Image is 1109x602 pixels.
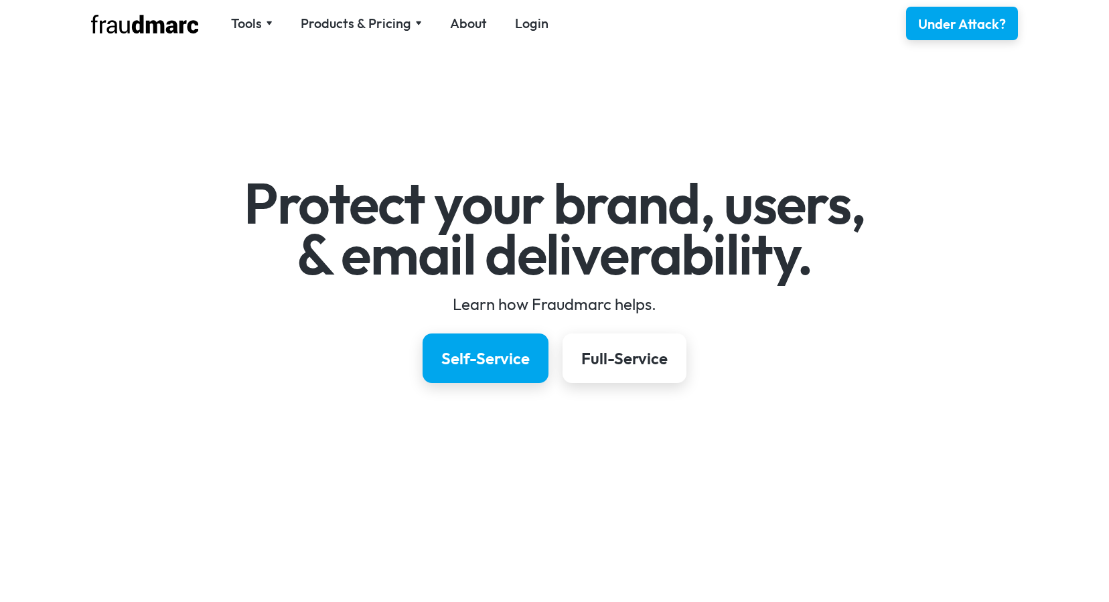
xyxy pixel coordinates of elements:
[301,14,422,33] div: Products & Pricing
[231,14,273,33] div: Tools
[166,293,944,315] div: Learn how Fraudmarc helps.
[423,333,548,383] a: Self-Service
[301,14,411,33] div: Products & Pricing
[918,15,1006,33] div: Under Attack?
[581,348,668,369] div: Full-Service
[231,14,262,33] div: Tools
[563,333,686,383] a: Full-Service
[515,14,548,33] a: Login
[906,7,1018,40] a: Under Attack?
[166,178,944,279] h1: Protect your brand, users, & email deliverability.
[441,348,530,369] div: Self-Service
[450,14,487,33] a: About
